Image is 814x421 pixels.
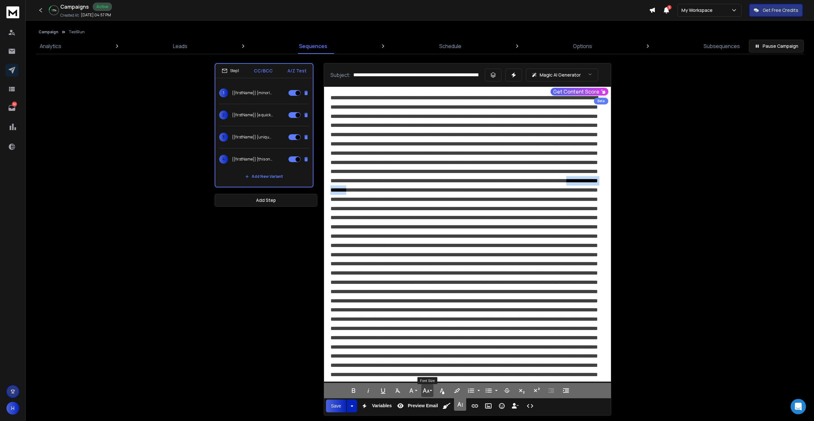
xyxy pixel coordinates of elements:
[222,68,239,74] div: Step 1
[526,69,598,81] button: Magic AI Generator
[476,384,481,397] button: Ordered List
[169,38,191,54] a: Leads
[791,399,806,414] div: Open Intercom Messenger
[681,7,715,13] p: My Workspace
[40,42,61,50] p: Analytics
[749,4,803,17] button: Get Free Credits
[749,40,804,53] button: Pause Campaign
[219,133,228,142] span: 3
[569,38,596,54] a: Options
[371,403,393,409] span: Variables
[36,38,65,54] a: Analytics
[704,42,740,50] p: Subsequences
[5,102,18,114] a: 60
[392,384,404,397] button: Clear Formatting
[763,7,798,13] p: Get Free Credits
[377,384,389,397] button: Underline (Ctrl+U)
[573,42,592,50] p: Options
[93,3,112,11] div: Active
[52,8,56,12] p: 15 %
[232,135,273,140] p: {{firstName}} {unique find with lasting value|just one tweak|refine slightly|pivot small|subtle s...
[594,98,608,104] div: Beta
[482,400,494,412] button: Insert Image (Ctrl+P)
[173,42,187,50] p: Leads
[287,68,306,74] p: A/Z Test
[60,3,89,11] h1: Campaigns
[540,72,581,78] p: Magic AI Generator
[240,170,288,183] button: Add New Variant
[215,194,317,207] button: Add Step
[69,29,85,35] p: TestRun
[347,384,360,397] button: Bold (Ctrl+B)
[439,42,461,50] p: Schedule
[81,12,111,18] p: [DATE] 04:57 PM
[516,384,528,397] button: Subscript
[330,71,351,79] p: Subject:
[530,384,543,397] button: Superscript
[465,384,477,397] button: Ordered List
[6,402,19,415] button: H
[362,384,374,397] button: Italic (Ctrl+I)
[417,377,437,384] div: Font Size
[358,400,393,412] button: Variables
[469,400,481,412] button: Insert Link (Ctrl+K)
[494,384,499,397] button: Unordered List
[232,112,273,118] p: {{firstName}} {a quick pivot|a subtle shift|gentle change|a tiny move|increase momentum|small fix...
[232,157,273,162] p: {{firstName}} {this one’s special|a hidden truth|a simple switch|subtle pivot|a micro-step|tiny s...
[219,88,228,97] span: 1
[6,6,19,18] img: logo
[12,102,17,107] p: 60
[326,400,347,412] button: Save
[435,38,465,54] a: Schedule
[295,38,331,54] a: Sequences
[39,29,58,35] button: Campaign
[407,403,439,409] span: Preview Email
[60,13,80,18] p: Created At:
[667,5,672,10] span: 3
[215,63,313,187] li: Step1CC/BCCA/Z Test1{{firstName}} {minor|small|tiny|modest|little} {shift|pivot|alteration|course...
[483,384,495,397] button: Unordered List
[219,155,228,164] span: 4
[560,384,572,397] button: Increase Indent (Ctrl+])
[700,38,744,54] a: Subsequences
[551,88,608,95] button: Get Content Score
[394,400,439,412] button: Preview Email
[524,400,536,412] button: Code View
[509,400,521,412] button: Insert Unsubscribe Link
[441,400,453,412] button: Clean HTML
[232,90,273,95] p: {{firstName}} {minor|small|tiny|modest|little} {shift|pivot|alteration|course change|slight chang...
[501,384,513,397] button: Strikethrough (Ctrl+S)
[219,111,228,120] span: 2
[254,68,273,74] p: CC/BCC
[299,42,327,50] p: Sequences
[545,384,557,397] button: Decrease Indent (Ctrl+[)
